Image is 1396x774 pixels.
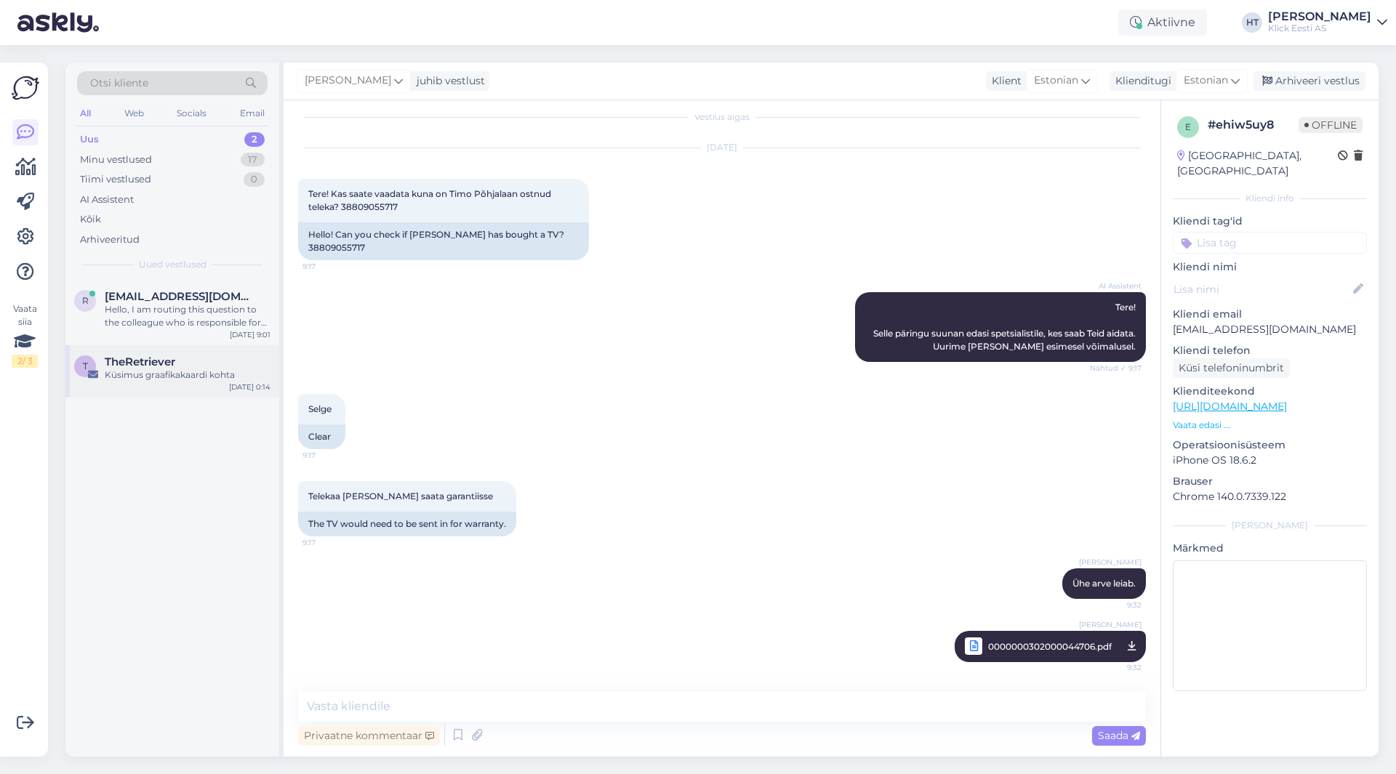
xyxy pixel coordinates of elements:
div: Email [237,104,268,123]
div: [DATE] 0:14 [229,382,270,392]
p: Kliendi tag'id [1173,214,1367,229]
div: Kliendi info [1173,192,1367,205]
div: HT [1242,12,1262,33]
div: AI Assistent [80,193,134,207]
span: Selge [308,403,332,414]
span: TheRetriever [105,355,175,368]
div: 2 / 3 [12,355,38,368]
span: [PERSON_NAME] [1079,619,1142,630]
span: 9:17 [302,450,357,461]
div: [DATE] [298,141,1146,154]
div: 0 [244,172,265,187]
span: T [83,360,88,371]
span: Telekaa [PERSON_NAME] saata garantiisse [308,491,493,501]
div: Küsi telefoninumbrit [1173,358,1290,378]
span: r [82,295,89,306]
p: Kliendi nimi [1173,259,1367,275]
div: Hello! Can you check if [PERSON_NAME] has bought a TV? 38809055717 [298,222,589,260]
div: Klient [986,73,1022,89]
div: Tiimi vestlused [80,172,151,187]
div: [DATE] 9:01 [230,329,270,340]
span: Saada [1098,729,1140,742]
div: The TV would need to be sent in for warranty. [298,512,516,536]
p: Brauser [1173,474,1367,489]
div: Hello, I am routing this question to the colleague who is responsible for this topic. The reply m... [105,303,270,329]
div: Arhiveeri vestlus [1253,71,1365,91]
p: Chrome 140.0.7339.122 [1173,489,1367,504]
div: Kõik [80,212,101,227]
div: Küsimus graafikakaardi kohta [105,368,270,382]
div: Privaatne kommentaar [298,726,440,746]
span: Estonian [1184,73,1228,89]
div: All [77,104,94,123]
div: Web [121,104,147,123]
a: [URL][DOMAIN_NAME] [1173,400,1287,413]
div: Vaata siia [12,302,38,368]
span: Ühe arve leiab. [1072,578,1136,589]
p: Operatsioonisüsteem [1173,438,1367,453]
div: [GEOGRAPHIC_DATA], [GEOGRAPHIC_DATA] [1177,148,1338,179]
input: Lisa tag [1173,232,1367,254]
input: Lisa nimi [1174,281,1350,297]
span: Offline [1299,117,1363,133]
p: Kliendi email [1173,307,1367,322]
div: Klienditugi [1110,73,1171,89]
span: rain.puda@gmail.com [105,290,256,303]
p: Märkmed [1173,541,1367,556]
span: Estonian [1034,73,1078,89]
div: Arhiveeritud [80,233,140,247]
p: [EMAIL_ADDRESS][DOMAIN_NAME] [1173,322,1367,337]
span: AI Assistent [1087,281,1142,291]
div: [PERSON_NAME] [1268,11,1371,23]
span: Nähtud ✓ 9:17 [1087,363,1142,374]
span: 9:17 [302,537,357,548]
span: 0000000302000044706.pdf [988,637,1112,656]
p: Kliendi telefon [1173,343,1367,358]
div: Uus [80,132,99,147]
p: Klienditeekond [1173,384,1367,399]
span: 9:32 [1087,658,1142,677]
div: Klick Eesti AS [1268,23,1371,34]
div: 17 [241,153,265,167]
div: [PERSON_NAME] [1173,519,1367,532]
div: Minu vestlused [80,153,152,167]
span: Tere! Kas saate vaadata kuna on Timo Põhjalaan ostnud teleka? 38809055717 [308,188,553,212]
div: Clear [298,424,345,449]
div: 2 [244,132,265,147]
div: # ehiw5uy8 [1208,116,1299,134]
a: [PERSON_NAME]0000000302000044706.pdf9:32 [955,631,1146,662]
span: 9:17 [302,261,357,272]
span: 9:32 [1087,600,1142,610]
img: Askly Logo [12,74,39,102]
div: Socials [174,104,209,123]
span: e [1185,121,1191,132]
p: Vaata edasi ... [1173,419,1367,432]
p: iPhone OS 18.6.2 [1173,453,1367,468]
a: [PERSON_NAME]Klick Eesti AS [1268,11,1387,34]
span: [PERSON_NAME] [1079,557,1142,568]
span: Otsi kliente [90,76,148,91]
div: Vestlus algas [298,110,1146,124]
span: [PERSON_NAME] [305,73,391,89]
div: Aktiivne [1118,9,1207,36]
div: juhib vestlust [411,73,485,89]
span: Uued vestlused [139,258,206,271]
